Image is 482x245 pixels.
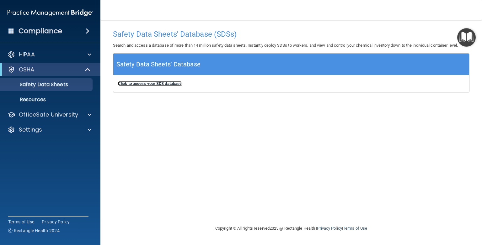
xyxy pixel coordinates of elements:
[118,81,182,86] a: Click to access your SDS database
[19,51,35,58] p: HIPAA
[8,219,34,225] a: Terms of Use
[8,51,91,58] a: HIPAA
[42,219,70,225] a: Privacy Policy
[177,218,406,238] div: Copyright © All rights reserved 2025 @ Rectangle Health | |
[374,201,474,226] iframe: Drift Widget Chat Controller
[113,42,469,49] p: Search and access a database of more than 14 million safety data sheets. Instantly deploy SDSs to...
[19,27,62,35] h4: Compliance
[4,96,90,103] p: Resources
[8,227,60,234] span: Ⓒ Rectangle Health 2024
[8,126,91,133] a: Settings
[19,66,35,73] p: OSHA
[113,30,469,38] h4: Safety Data Sheets' Database (SDSs)
[8,7,93,19] img: PMB logo
[116,59,201,70] h5: Safety Data Sheets' Database
[19,111,78,118] p: OfficeSafe University
[8,111,91,118] a: OfficeSafe University
[8,66,91,73] a: OSHA
[19,126,42,133] p: Settings
[343,226,367,231] a: Terms of Use
[4,81,90,88] p: Safety Data Sheets
[457,28,476,47] button: Open Resource Center
[317,226,342,231] a: Privacy Policy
